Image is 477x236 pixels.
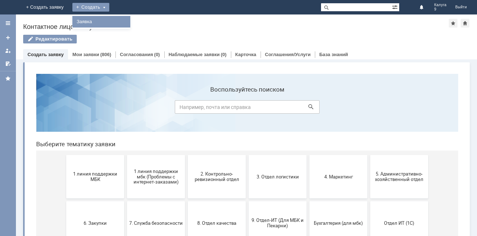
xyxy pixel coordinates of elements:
div: Сделать домашней страницей [461,19,469,28]
button: Франчайзинг [218,180,276,223]
span: 1 линия поддержки мбк (Проблемы с интернет-заказами) [99,100,152,117]
a: Мои согласования [2,58,14,69]
button: 2. Контрольно-ревизионный отдел [157,87,215,130]
span: Отдел ИТ (1С) [342,152,396,157]
button: 3. Отдел логистики [218,87,276,130]
div: (806) [100,52,111,57]
a: Согласования [120,52,153,57]
button: 1 линия поддержки МБК [36,87,94,130]
div: Добавить в избранное [449,19,457,28]
label: Воспользуйтесь поиском [144,18,289,25]
button: Отдел-ИТ (Битрикс24 и CRM) [36,180,94,223]
button: 7. Служба безопасности [97,133,155,177]
a: Мои заявки [72,52,99,57]
div: Контактное лицо "Калуга 9" [23,23,449,30]
span: 2. Контрольно-ревизионный отдел [160,103,213,114]
a: Создать заявку [28,52,64,57]
button: Это соглашение не активно! [279,180,337,223]
a: Наблюдаемые заявки [169,52,220,57]
div: Создать [72,3,109,12]
a: Создать заявку [2,32,14,43]
input: Например, почта или справка [144,32,289,46]
span: 7. Служба безопасности [99,152,152,157]
span: 5. Административно-хозяйственный отдел [342,103,396,114]
a: Соглашения/Услуги [265,52,311,57]
span: Калуга [434,3,447,7]
div: (0) [154,52,160,57]
button: 1 линия поддержки мбк (Проблемы с интернет-заказами) [97,87,155,130]
button: 4. Маркетинг [279,87,337,130]
span: Отдел-ИТ (Битрикс24 и CRM) [38,196,92,207]
span: 8. Отдел качества [160,152,213,157]
button: [PERSON_NAME]. Услуги ИТ для МБК (оформляет L1) [340,180,398,223]
span: Финансовый отдел [160,198,213,204]
a: Карточка [235,52,256,57]
button: 8. Отдел качества [157,133,215,177]
button: 9. Отдел-ИТ (Для МБК и Пекарни) [218,133,276,177]
span: Расширенный поиск [392,3,399,10]
a: База знаний [319,52,348,57]
button: Отдел-ИТ (Офис) [97,180,155,223]
button: 6. Закупки [36,133,94,177]
button: Бухгалтерия (для мбк) [279,133,337,177]
span: 3. Отдел логистики [220,106,274,111]
button: 5. Административно-хозяйственный отдел [340,87,398,130]
span: 1 линия поддержки МБК [38,103,92,114]
span: 6. Закупки [38,152,92,157]
span: 9. Отдел-ИТ (Для МБК и Пекарни) [220,149,274,160]
a: Мои заявки [2,45,14,56]
span: [PERSON_NAME]. Услуги ИТ для МБК (оформляет L1) [342,193,396,209]
span: Бухгалтерия (для мбк) [281,152,335,157]
div: (0) [221,52,227,57]
span: 4. Маркетинг [281,106,335,111]
button: Финансовый отдел [157,180,215,223]
span: Франчайзинг [220,198,274,204]
span: Это соглашение не активно! [281,196,335,207]
header: Выберите тематику заявки [6,72,428,80]
span: Отдел-ИТ (Офис) [99,198,152,204]
a: Заявка [74,17,129,26]
button: Отдел ИТ (1С) [340,133,398,177]
span: 9 [434,7,447,12]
